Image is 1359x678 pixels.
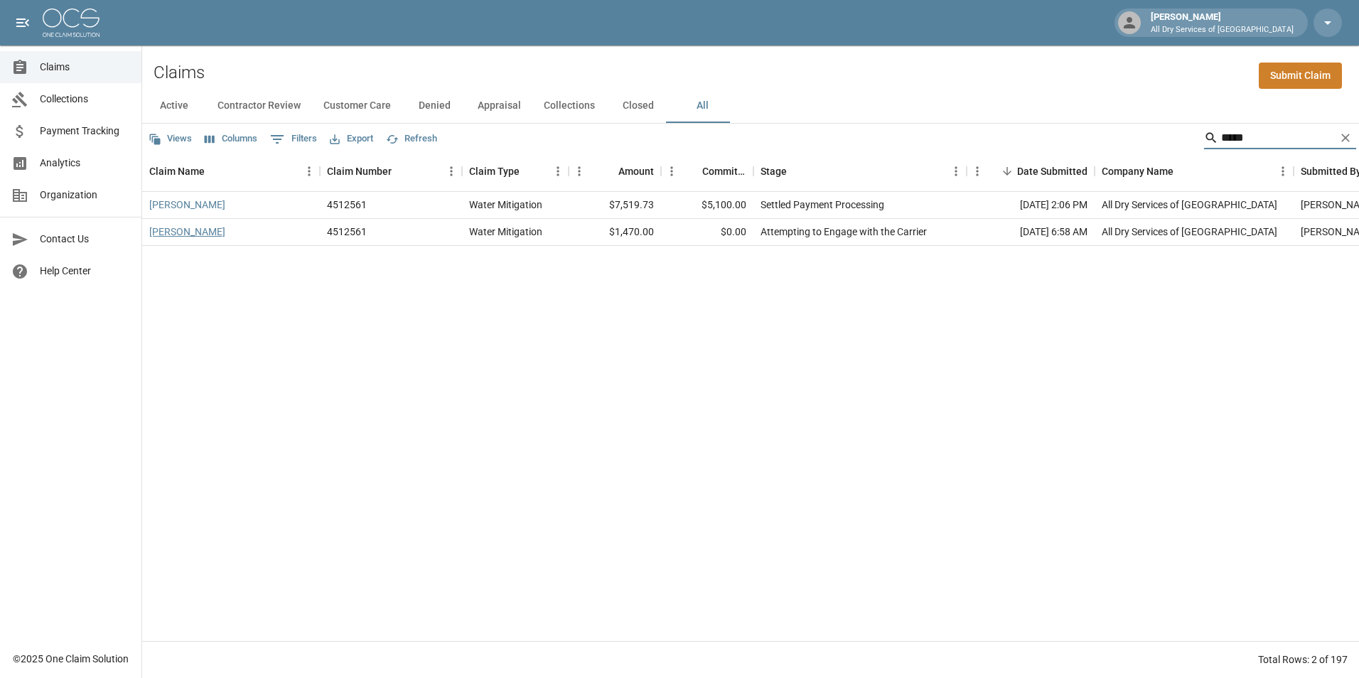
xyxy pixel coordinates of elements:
img: ocs-logo-white-transparent.png [43,9,100,37]
div: Date Submitted [967,151,1095,191]
button: Sort [520,161,539,181]
div: [DATE] 2:06 PM [967,192,1095,219]
span: Payment Tracking [40,124,130,139]
div: $1,470.00 [569,219,661,246]
button: Sort [1173,161,1193,181]
button: Sort [205,161,225,181]
div: Water Mitigation [469,198,542,212]
div: Claim Number [327,151,392,191]
span: Help Center [40,264,130,279]
button: Denied [402,89,466,123]
div: 4512561 [327,198,367,212]
button: Menu [547,161,569,182]
button: Export [326,128,377,150]
button: Sort [997,161,1017,181]
div: Stage [753,151,967,191]
div: $5,100.00 [661,192,753,219]
button: Menu [945,161,967,182]
button: All [670,89,734,123]
span: Analytics [40,156,130,171]
div: [PERSON_NAME] [1145,10,1299,36]
span: Contact Us [40,232,130,247]
p: All Dry Services of [GEOGRAPHIC_DATA] [1151,24,1294,36]
span: Organization [40,188,130,203]
div: Water Mitigation [469,225,542,239]
div: Company Name [1095,151,1294,191]
div: $0.00 [661,219,753,246]
div: Company Name [1102,151,1173,191]
div: Claim Name [149,151,205,191]
button: Collections [532,89,606,123]
button: Sort [682,161,702,181]
div: © 2025 One Claim Solution [13,652,129,666]
button: Menu [1272,161,1294,182]
button: Refresh [382,128,441,150]
div: Claim Type [469,151,520,191]
button: Sort [598,161,618,181]
div: Stage [761,151,787,191]
div: Committed Amount [702,151,746,191]
button: Views [145,128,195,150]
div: Date Submitted [1017,151,1087,191]
span: Collections [40,92,130,107]
div: [DATE] 6:58 AM [967,219,1095,246]
div: Claim Number [320,151,462,191]
a: Submit Claim [1259,63,1342,89]
button: Menu [299,161,320,182]
button: Contractor Review [206,89,312,123]
a: [PERSON_NAME] [149,225,225,239]
button: Active [142,89,206,123]
button: Appraisal [466,89,532,123]
div: Settled Payment Processing [761,198,884,212]
div: Amount [569,151,661,191]
button: Closed [606,89,670,123]
button: Menu [569,161,590,182]
div: Committed Amount [661,151,753,191]
div: Attempting to Engage with the Carrier [761,225,927,239]
button: Menu [967,161,988,182]
div: All Dry Services of Atlanta [1102,198,1277,212]
div: $7,519.73 [569,192,661,219]
div: Claim Type [462,151,569,191]
span: Claims [40,60,130,75]
button: Clear [1335,127,1356,149]
div: All Dry Services of Atlanta [1102,225,1277,239]
h2: Claims [154,63,205,83]
button: Sort [787,161,807,181]
button: Menu [661,161,682,182]
a: [PERSON_NAME] [149,198,225,212]
button: open drawer [9,9,37,37]
button: Show filters [267,128,321,151]
button: Menu [441,161,462,182]
div: Amount [618,151,654,191]
div: Search [1204,127,1356,152]
button: Sort [392,161,412,181]
button: Select columns [201,128,261,150]
div: Total Rows: 2 of 197 [1258,652,1348,667]
div: 4512561 [327,225,367,239]
div: Claim Name [142,151,320,191]
div: dynamic tabs [142,89,1359,123]
button: Customer Care [312,89,402,123]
